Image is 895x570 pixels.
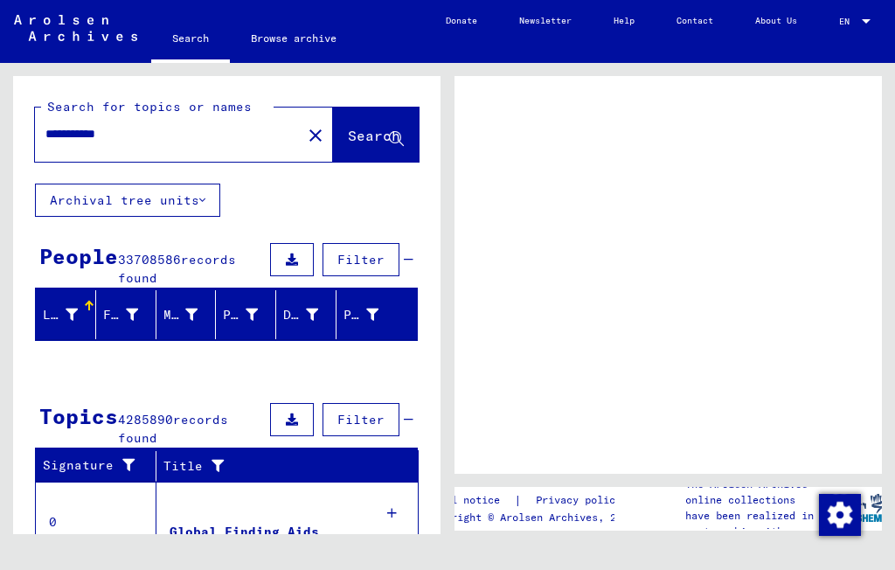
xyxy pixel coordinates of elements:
div: Signature [43,456,142,475]
span: EN [839,17,858,26]
div: Last Name [43,301,100,329]
div: Change consent [818,493,860,535]
mat-header-cell: Prisoner # [336,290,417,339]
div: Date of Birth [283,306,318,324]
button: Archival tree units [35,184,220,217]
button: Clear [298,117,333,152]
div: Prisoner # [343,306,378,324]
a: Legal notice [427,491,514,510]
a: Search [151,17,230,63]
div: Signature [43,452,160,480]
p: Copyright © Arolsen Archives, 2021 [427,510,642,525]
img: Arolsen_neg.svg [14,15,137,41]
div: Date of Birth [283,301,340,329]
div: People [39,240,118,272]
span: records found [118,252,236,286]
button: Filter [323,403,399,436]
mat-header-cell: Place of Birth [216,290,276,339]
span: Filter [337,412,385,427]
div: Last Name [43,306,78,324]
mat-header-cell: Date of Birth [276,290,336,339]
button: Filter [323,243,399,276]
div: Title [163,457,384,476]
div: First Name [103,301,160,329]
p: have been realized in partnership with [685,508,829,539]
div: First Name [103,306,138,324]
div: Topics [39,400,118,432]
span: Search [348,127,400,144]
span: records found [118,412,228,446]
div: Global Finding Aids [170,523,319,541]
td: 0 [36,482,156,562]
div: Maiden Name [163,301,220,329]
div: Maiden Name [163,306,198,324]
mat-header-cell: Maiden Name [156,290,217,339]
mat-label: Search for topics or names [47,99,252,115]
div: Place of Birth [223,306,258,324]
div: | [427,491,642,510]
mat-header-cell: First Name [96,290,156,339]
span: 4285890 [118,412,173,427]
span: Filter [337,252,385,268]
a: Privacy policy [522,491,642,510]
button: Search [333,108,419,162]
mat-icon: close [305,125,326,146]
div: Title [163,452,401,480]
span: 33708586 [118,252,181,268]
img: Change consent [819,494,861,536]
p: The Arolsen Archives online collections [685,476,829,508]
mat-header-cell: Last Name [36,290,96,339]
div: Prisoner # [343,301,400,329]
a: Browse archive [230,17,357,59]
div: Place of Birth [223,301,280,329]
